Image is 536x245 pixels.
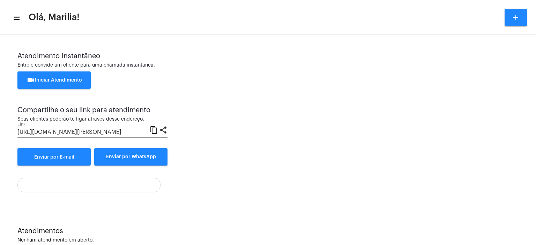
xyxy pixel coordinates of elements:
mat-icon: videocam [27,76,35,84]
mat-icon: sidenav icon [13,14,20,22]
div: Compartilhe o seu link para atendimento [17,106,167,114]
span: Enviar por WhatsApp [106,154,156,159]
div: Atendimento Instantâneo [17,52,519,60]
div: Atendimentos [17,227,519,235]
mat-icon: share [159,125,167,134]
a: Enviar por E-mail [17,148,91,166]
span: Enviar por E-mail [34,155,74,160]
button: Enviar por WhatsApp [94,148,167,166]
span: Olá, Marilia! [29,12,80,23]
button: Iniciar Atendimento [17,71,91,89]
span: Iniciar Atendimento [27,78,82,83]
mat-icon: add [512,13,520,22]
div: Nenhum atendimento em aberto. [17,238,519,243]
div: Seus clientes poderão te ligar através desse endereço. [17,117,167,122]
div: Entre e convide um cliente para uma chamada instantânea. [17,63,519,68]
mat-icon: content_copy [150,125,158,134]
